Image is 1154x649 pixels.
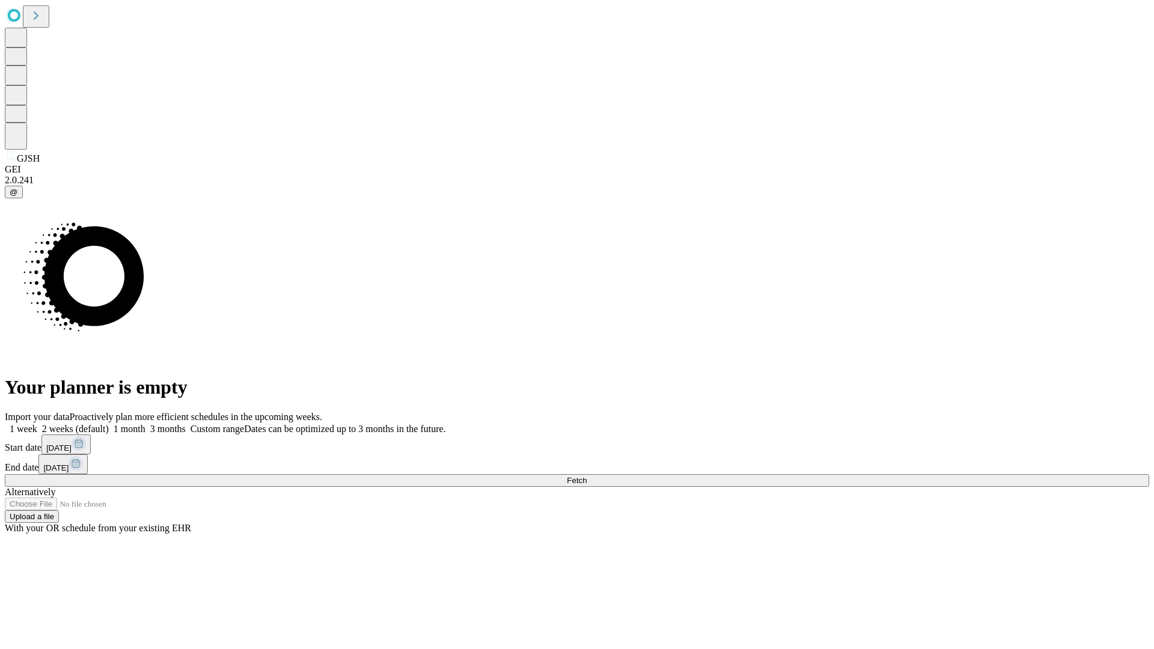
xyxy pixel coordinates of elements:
span: @ [10,187,18,197]
span: 3 months [150,424,186,434]
span: [DATE] [46,443,72,452]
span: Fetch [567,476,587,485]
h1: Your planner is empty [5,376,1149,398]
span: Alternatively [5,487,55,497]
span: Import your data [5,412,70,422]
button: [DATE] [38,454,88,474]
div: End date [5,454,1149,474]
div: Start date [5,434,1149,454]
span: 2 weeks (default) [42,424,109,434]
div: 2.0.241 [5,175,1149,186]
span: 1 month [114,424,145,434]
button: Upload a file [5,510,59,523]
button: Fetch [5,474,1149,487]
div: GEI [5,164,1149,175]
span: Proactively plan more efficient schedules in the upcoming weeks. [70,412,322,422]
span: With your OR schedule from your existing EHR [5,523,191,533]
span: [DATE] [43,463,69,472]
button: @ [5,186,23,198]
button: [DATE] [41,434,91,454]
span: GJSH [17,153,40,163]
span: Dates can be optimized up to 3 months in the future. [244,424,445,434]
span: Custom range [191,424,244,434]
span: 1 week [10,424,37,434]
